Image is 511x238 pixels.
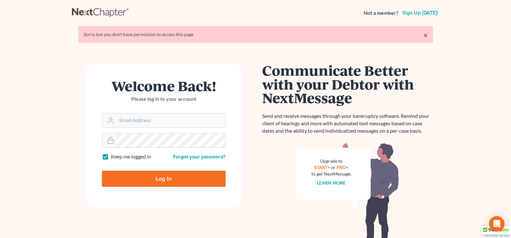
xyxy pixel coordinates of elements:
a: PRO+ [337,165,349,170]
a: Learn more [317,180,346,186]
div: Open Intercom Messenger [489,216,505,232]
span: or [331,165,336,170]
input: Email Address [117,113,225,128]
div: TrustedSite Certified [481,226,511,238]
div: Sorry, but you don't have permission to access this page [84,31,428,38]
a: Forgot your password? [173,153,226,159]
input: Log In [102,171,226,187]
p: Please log in to your account [102,95,226,103]
h1: Welcome Back! [102,79,226,93]
p: Send and receive messages through your bankruptcy software. Remind your client of hearings and mo... [262,112,433,135]
div: Upgrade to [311,158,351,164]
a: × [423,31,428,39]
strong: Not a member? [364,9,398,17]
div: to get NextMessage. [311,171,351,177]
a: START+ [314,165,330,170]
label: Keep me logged in [111,153,151,160]
h1: Communicate Better with your Debtor with NextMessage [262,63,433,105]
a: Sign up [DATE]! [401,10,439,15]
